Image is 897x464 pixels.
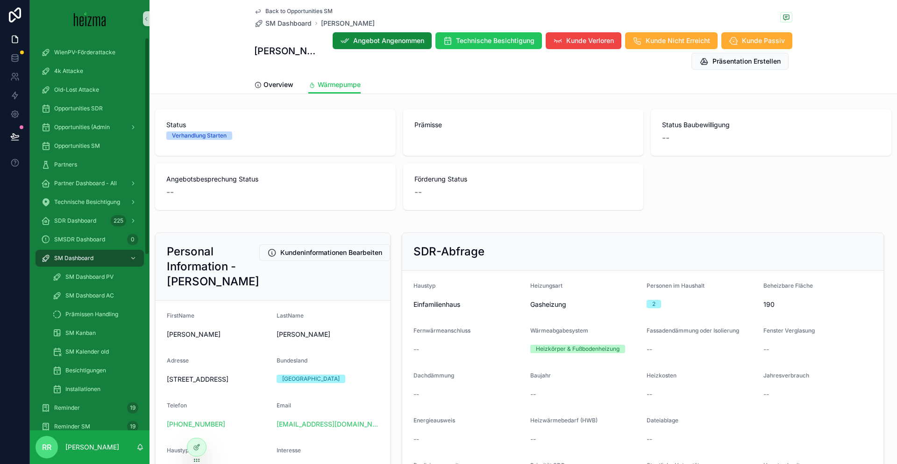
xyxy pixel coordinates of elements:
[321,19,375,28] a: [PERSON_NAME]
[413,282,435,289] span: Haustyp
[413,327,470,334] span: Fernwärmeanschluss
[647,327,739,334] span: Fassadendämmung oder Isolierung
[277,312,304,319] span: LastName
[65,348,109,355] span: SM Kalender old
[30,37,149,430] div: scrollable content
[691,53,789,70] button: Präsentation Erstellen
[36,100,144,117] a: Opportunities SDR
[277,402,291,409] span: Email
[54,180,117,187] span: Partner Dashboard - All
[647,345,652,354] span: --
[530,372,551,379] span: Baujahr
[414,186,422,199] span: --
[54,217,96,225] span: SDR Dashboard
[763,345,769,354] span: --
[65,442,119,452] p: [PERSON_NAME]
[530,300,640,309] span: Gasheizung
[265,19,312,28] span: SM Dashboard
[167,402,187,409] span: Telefon
[259,244,390,261] button: Kundeninformationen Bearbeiten
[413,372,454,379] span: Dachdämmung
[36,138,144,154] a: Opportunities SM
[647,282,705,289] span: Personen im Haushalt
[54,67,83,75] span: 4k Attacke
[277,447,301,454] span: Interesse
[65,292,114,299] span: SM Dashboard AC
[54,198,120,206] span: Technische Besichtigung
[47,287,144,304] a: SM Dashboard AC
[530,390,536,399] span: --
[254,7,333,15] a: Back to Opportunities SM
[652,300,655,308] div: 2
[413,300,523,309] span: Einfamilienhaus
[54,236,105,243] span: SMSDR Dashboard
[413,244,484,259] h2: SDR-Abfrage
[530,282,562,289] span: Heizungsart
[47,381,144,398] a: Installationen
[36,418,144,435] a: Reminder SM19
[435,32,542,49] button: Technische Besichtigung
[36,194,144,210] a: Technische Besichtigung
[712,57,781,66] span: Präsentation Erstellen
[167,244,259,289] h2: Personal Information - [PERSON_NAME]
[127,421,138,432] div: 19
[763,327,815,334] span: Fenster Verglasung
[47,306,144,323] a: Prämissen Handling
[36,399,144,416] a: Reminder19
[530,417,598,424] span: Heizwärmebedarf (HWB)
[36,231,144,248] a: SMSDR Dashboard0
[647,417,678,424] span: Dateiablage
[647,435,652,444] span: --
[721,32,792,49] button: Kunde Passiv
[167,420,225,429] a: [PHONE_NUMBER]
[36,212,144,229] a: SDR Dashboard225
[166,120,384,130] span: Status
[763,372,809,379] span: Jahresverbrauch
[546,32,621,49] button: Kunde Verloren
[647,390,652,399] span: --
[42,442,51,453] span: RR
[167,312,194,319] span: FirstName
[662,131,669,145] span: --
[36,250,144,267] a: SM Dashboard
[413,390,419,399] span: --
[277,420,379,429] a: [EMAIL_ADDRESS][DOMAIN_NAME]
[662,120,880,130] span: Status Baubewilligung
[54,161,77,168] span: Partners
[167,375,269,384] span: [STREET_ADDRESS]
[265,7,333,15] span: Back to Opportunities SM
[414,120,633,130] span: Prämisse
[172,131,227,140] div: Verhandlung Starten
[263,80,293,89] span: Overview
[308,76,361,94] a: Wärmepumpe
[54,86,99,94] span: Old-Lost Attacke
[65,311,118,318] span: Prämissen Handling
[318,80,361,89] span: Wärmepumpe
[536,345,619,353] div: Heizkörper & Fußbodenheizung
[36,175,144,192] a: Partner Dashboard - All
[54,105,103,112] span: Opportunities SDR
[65,367,106,374] span: Besichtigungen
[166,174,384,184] span: Angebotsbesprechung Status
[65,385,100,393] span: Installationen
[127,234,138,245] div: 0
[647,372,676,379] span: Heizkosten
[36,63,144,80] a: 4k Attacke
[54,404,80,412] span: Reminder
[54,49,115,56] span: WienPV-Förderattacke
[54,254,93,262] span: SM Dashboard
[277,357,307,364] span: Bundesland
[413,435,419,444] span: --
[280,248,382,257] span: Kundeninformationen Bearbeiten
[54,423,90,430] span: Reminder SM
[763,300,873,309] span: 190
[414,174,633,184] span: Förderung Status
[167,330,269,339] span: [PERSON_NAME]
[54,142,100,150] span: Opportunities SM
[254,44,318,58] h1: [PERSON_NAME]
[254,19,312,28] a: SM Dashboard
[742,36,785,45] span: Kunde Passiv
[167,447,189,454] span: Haustyp
[36,119,144,136] a: Opportunities (Admin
